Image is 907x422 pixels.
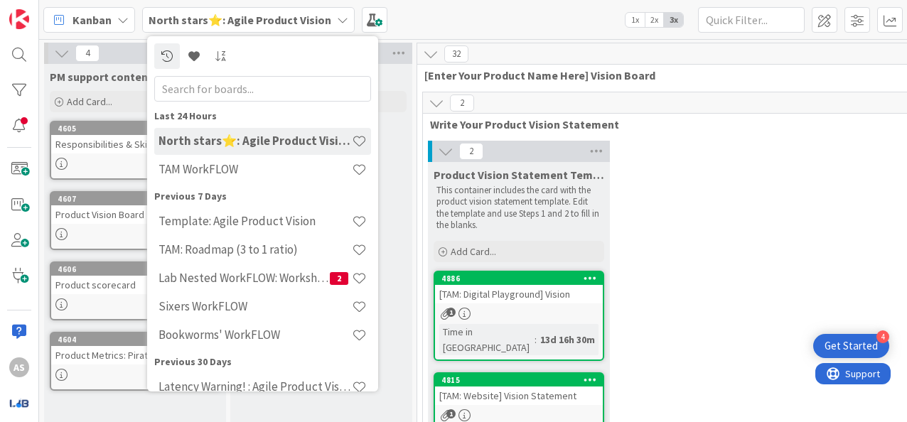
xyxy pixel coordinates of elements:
b: North stars⭐: Agile Product Vision [149,13,331,27]
div: 4605Responsibilities & Skill [51,122,219,153]
div: 4604 [51,333,219,346]
input: Quick Filter... [698,7,805,33]
span: Add Card... [67,95,112,108]
input: Search for boards... [154,76,371,102]
h4: Latency Warning! : Agile Product Vision [159,379,352,394]
span: 3x [664,13,683,27]
span: 32 [444,45,468,63]
span: 1 [446,308,456,317]
div: 4815 [435,374,603,386]
div: 4886 [441,274,603,283]
span: 4 [75,45,100,62]
div: 4605 [51,122,219,135]
img: avatar [9,393,29,413]
div: 4607Product Vision Board [51,193,219,224]
div: 4606 [51,263,219,276]
span: 2 [330,272,348,285]
div: Responsibilities & Skill [51,135,219,153]
span: 1x [626,13,645,27]
div: Time in [GEOGRAPHIC_DATA] [439,324,535,355]
div: Product Metrics: Pirate funnel [51,346,219,364]
div: [TAM: Digital Playground] Vision [435,285,603,303]
span: Add Card... [451,245,496,258]
div: 4604 [58,335,219,345]
h4: Template: Agile Product Vision [159,214,352,228]
div: Product Vision Board [51,205,219,224]
div: Previous 30 Days [154,355,371,369]
span: Support [30,2,65,19]
div: 4607 [51,193,219,205]
div: 4607 [58,194,219,204]
h4: Bookworms' WorkFLOW [159,328,352,342]
div: Product scorecard [51,276,219,294]
div: 4605 [58,124,219,134]
span: 2x [645,13,664,27]
img: Visit kanbanzone.com [9,9,29,29]
span: : [535,332,537,347]
span: PM support content [50,70,153,84]
span: 2 [459,143,483,160]
div: Get Started [825,339,878,353]
span: Kanban [73,11,112,28]
span: Product Vision Statement Template [434,168,604,182]
div: 13d 16h 30m [537,332,599,347]
div: AS [9,357,29,377]
p: This container includes the card with the product vision statement template. Edit the template an... [436,185,601,231]
h4: North stars⭐: Agile Product Vision [159,134,352,148]
h4: TAM WorkFLOW [159,162,352,176]
span: 2 [450,94,474,112]
h4: Lab Nested WorkFLOW: Workshop [159,271,330,285]
div: 4606Product scorecard [51,263,219,294]
div: [TAM: Website] Vision Statement [435,386,603,405]
div: 4606 [58,264,219,274]
div: 4886 [435,272,603,285]
div: 4604Product Metrics: Pirate funnel [51,333,219,364]
div: 4886[TAM: Digital Playground] Vision [435,272,603,303]
h4: Sixers WorkFLOW [159,299,352,313]
div: 4815 [441,375,603,385]
div: Previous 7 Days [154,189,371,204]
h4: TAM: Roadmap (3 to 1 ratio) [159,242,352,256]
div: 4815[TAM: Website] Vision Statement [435,374,603,405]
span: 1 [446,409,456,418]
div: 4 [876,330,889,343]
div: Last 24 Hours [154,109,371,124]
div: Open Get Started checklist, remaining modules: 4 [813,334,889,358]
